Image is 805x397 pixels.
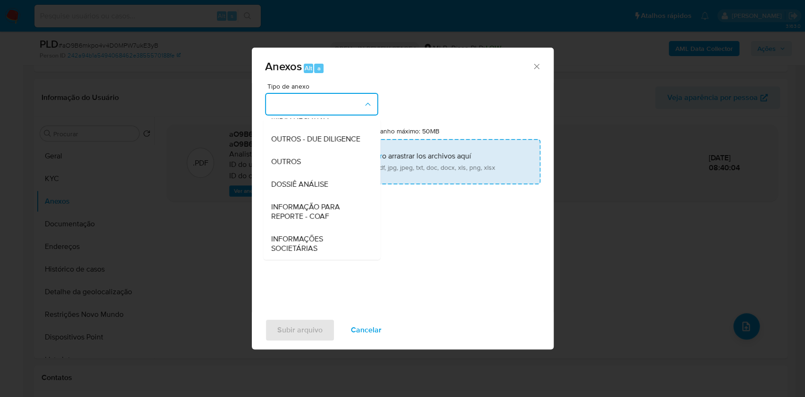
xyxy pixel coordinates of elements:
span: INFORMAÇÃO PARA REPORTE - COAF [271,202,367,221]
span: Tipo de anexo [267,83,381,90]
span: a [317,64,321,73]
span: INFORMAÇÕES SOCIETÁRIAS [271,234,367,253]
button: Cerrar [532,62,540,70]
span: OUTROS [271,157,300,166]
button: Cancelar [339,319,394,341]
span: OUTROS - DUE DILIGENCE [271,134,360,144]
span: Alt [305,64,312,73]
span: MIDIA NEGATIVA [271,112,328,121]
span: DOSSIÊ ANÁLISE [271,180,328,189]
label: Tamanho máximo: 50MB [368,127,440,135]
span: Cancelar [351,320,382,340]
span: Anexos [265,58,302,74]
